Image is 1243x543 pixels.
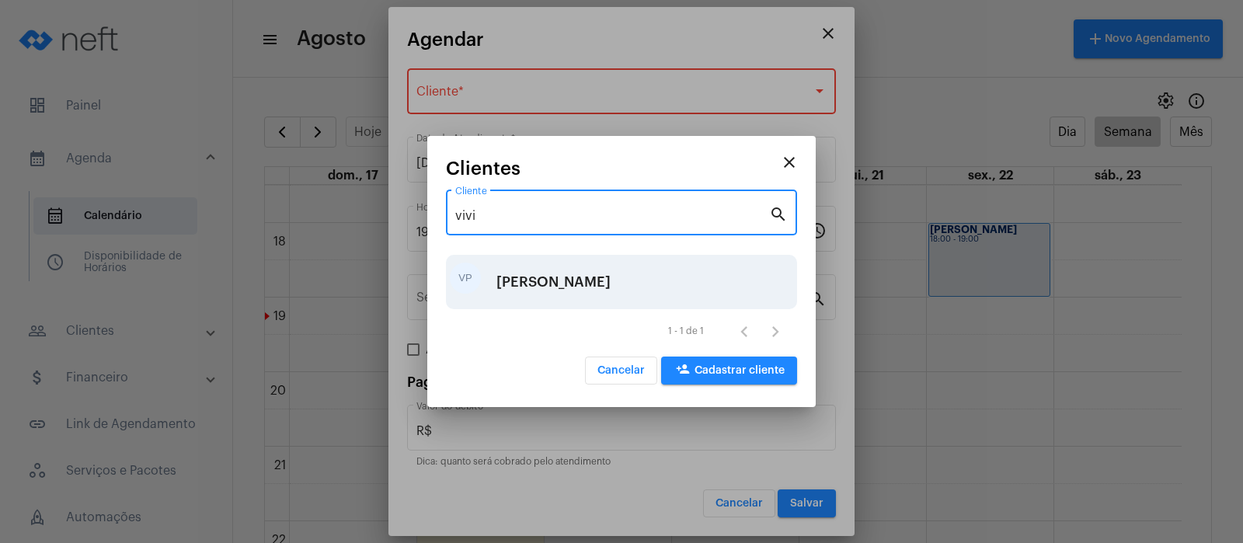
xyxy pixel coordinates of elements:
[668,326,704,336] div: 1 - 1 de 1
[446,158,521,179] span: Clientes
[597,365,645,376] span: Cancelar
[674,362,692,381] mat-icon: person_add
[455,209,769,223] input: Pesquisar cliente
[585,357,657,385] button: Cancelar
[780,153,799,172] mat-icon: close
[729,315,760,346] button: Página anterior
[661,357,797,385] button: Cadastrar cliente
[769,204,788,223] mat-icon: search
[760,315,791,346] button: Próxima página
[496,259,611,305] div: [PERSON_NAME]
[450,263,481,294] div: VP
[674,365,785,376] span: Cadastrar cliente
